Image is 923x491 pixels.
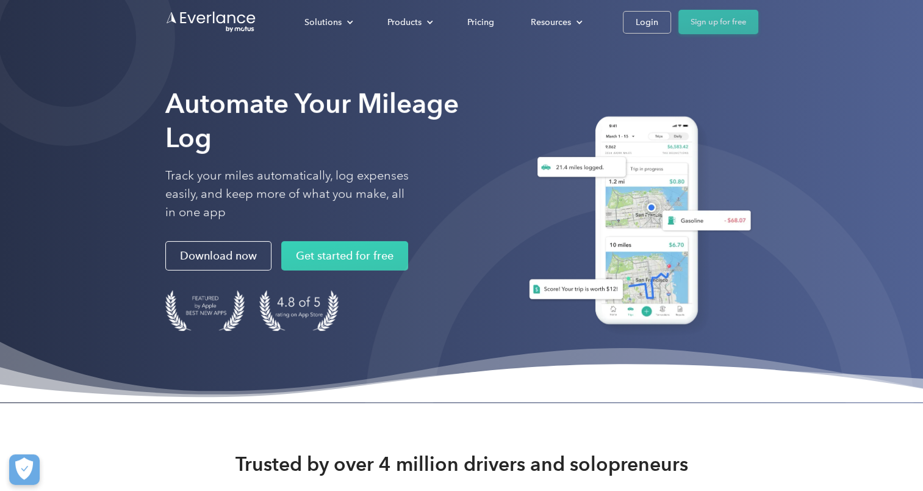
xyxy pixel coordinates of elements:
[259,290,339,331] img: 4.9 out of 5 stars on the app store
[678,10,758,34] a: Sign up for free
[304,15,342,30] div: Solutions
[165,241,271,271] a: Download now
[281,241,408,271] a: Get started for free
[467,15,494,30] div: Pricing
[531,15,571,30] div: Resources
[292,12,363,33] div: Solutions
[519,12,592,33] div: Resources
[9,454,40,485] button: Cookies Settings
[375,12,443,33] div: Products
[387,15,422,30] div: Products
[165,87,459,154] strong: Automate Your Mileage Log
[455,12,506,33] a: Pricing
[165,10,257,34] a: Go to homepage
[514,107,758,338] img: Everlance, mileage tracker app, expense tracking app
[623,11,671,34] a: Login
[235,452,688,476] strong: Trusted by over 4 million drivers and solopreneurs
[165,290,245,331] img: Badge for Featured by Apple Best New Apps
[636,15,658,30] div: Login
[165,167,409,222] p: Track your miles automatically, log expenses easily, and keep more of what you make, all in one app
